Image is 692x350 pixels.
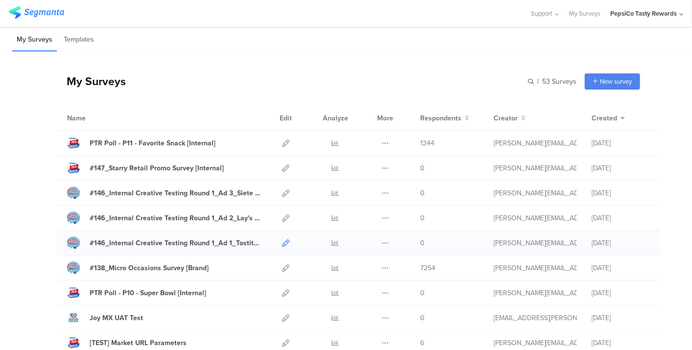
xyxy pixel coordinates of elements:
div: #146_Internal Creative Testing Round 1_Ad 2_Lay's [Internal] [90,213,261,223]
span: Respondents [420,113,461,123]
span: 0 [420,163,425,173]
span: | [536,76,540,87]
span: 53 Surveys [542,76,576,87]
div: megan.lynch@pepsico.com [494,238,577,248]
a: Joy MX UAT Test [67,311,143,324]
span: 0 [420,188,425,198]
a: #138_Micro Occasions Survey [Brand] [67,261,209,274]
div: Edit [275,106,296,130]
div: megan.lynch@pepsico.com [494,138,577,148]
div: #147_Starry Retail Promo Survey [Internal] [90,163,224,173]
span: Creator [494,113,518,123]
span: Created [592,113,617,123]
div: [DATE] [592,338,650,348]
span: 1344 [420,138,434,148]
button: Created [592,113,625,123]
div: andreza.godoy.contractor@pepsico.com [494,313,577,323]
div: [DATE] [592,238,650,248]
span: 0 [420,213,425,223]
div: #146_Internal Creative Testing Round 1_Ad 1_Tostitos [Internal] [90,238,261,248]
div: Joy MX UAT Test [90,313,143,323]
div: [TEST] Market URL Parameters [90,338,187,348]
span: 7254 [420,263,435,273]
div: [DATE] [592,263,650,273]
div: megan.lynch@pepsico.com [494,338,577,348]
span: New survey [600,77,632,86]
div: #138_Micro Occasions Survey [Brand] [90,263,209,273]
a: PTR Poll - P11 - Favorite Snack [Internal] [67,137,215,149]
div: PepsiCo Tasty Rewards [610,9,677,18]
div: Name [67,113,126,123]
button: Respondents [420,113,469,123]
div: PTR Poll - P11 - Favorite Snack [Internal] [90,138,215,148]
div: [DATE] [592,188,650,198]
div: [DATE] [592,163,650,173]
span: 0 [420,313,425,323]
div: megan.lynch@pepsico.com [494,213,577,223]
button: Creator [494,113,525,123]
li: Templates [59,28,98,51]
span: 0 [420,288,425,298]
a: #146_Internal Creative Testing Round 1_Ad 3_Siete [Internal] [67,187,261,199]
div: [DATE] [592,213,650,223]
div: My Surveys [57,73,126,90]
div: [DATE] [592,288,650,298]
div: megan.lynch@pepsico.com [494,188,577,198]
span: Support [531,9,553,18]
a: #146_Internal Creative Testing Round 1_Ad 1_Tostitos [Internal] [67,236,261,249]
div: More [375,106,396,130]
span: 0 [420,238,425,248]
div: megan.lynch@pepsico.com [494,288,577,298]
div: #146_Internal Creative Testing Round 1_Ad 3_Siete [Internal] [90,188,261,198]
div: Analyze [321,106,350,130]
div: megan.lynch@pepsico.com [494,163,577,173]
a: #146_Internal Creative Testing Round 1_Ad 2_Lay's [Internal] [67,211,261,224]
div: [DATE] [592,138,650,148]
a: #147_Starry Retail Promo Survey [Internal] [67,162,224,174]
li: My Surveys [12,28,57,51]
div: megan.lynch@pepsico.com [494,263,577,273]
div: [DATE] [592,313,650,323]
span: 6 [420,338,424,348]
a: PTR Poll - P10 - Super Bowl [Internal] [67,286,206,299]
img: segmanta logo [9,6,64,19]
a: [TEST] Market URL Parameters [67,336,187,349]
div: PTR Poll - P10 - Super Bowl [Internal] [90,288,206,298]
